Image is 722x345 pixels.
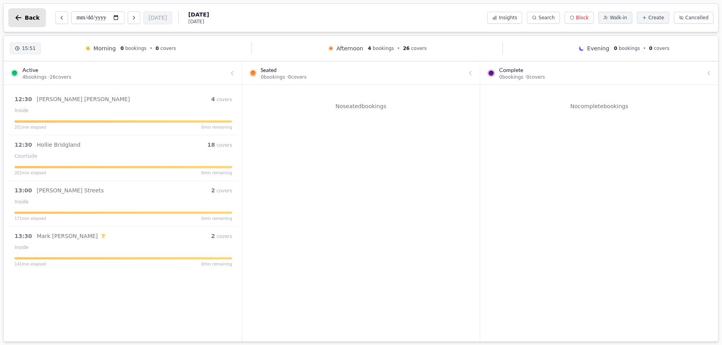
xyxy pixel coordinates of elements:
[37,95,130,103] p: [PERSON_NAME] [PERSON_NAME]
[22,45,36,52] span: 15:51
[211,187,215,194] span: 2
[94,44,116,52] span: Morning
[247,102,476,110] p: No seated bookings
[201,261,232,267] span: 0 min remaining
[587,44,609,52] span: Evening
[15,216,46,221] span: 171 min elapsed
[188,18,209,25] span: [DATE]
[15,261,46,267] span: 141 min elapsed
[25,15,40,20] span: Back
[527,12,560,24] button: Search
[576,15,589,21] span: Block
[201,216,232,221] span: 0 min remaining
[15,232,32,240] span: 13:30
[368,46,371,51] span: 4
[15,245,29,250] span: Inside
[649,46,652,51] span: 0
[619,46,640,51] span: bookings
[15,95,32,103] span: 12:30
[150,45,152,52] span: •
[336,44,363,52] span: Afternoon
[15,141,32,149] span: 12:30
[643,45,646,52] span: •
[37,232,98,240] p: Mark [PERSON_NAME]
[37,186,104,194] p: [PERSON_NAME] Streets
[217,142,232,148] span: covers
[614,46,617,51] span: 0
[8,8,46,27] button: Back
[649,15,664,21] span: Create
[499,15,517,21] span: Insights
[15,170,46,176] span: 201 min elapsed
[217,97,232,102] span: covers
[125,46,147,51] span: bookings
[397,45,400,52] span: •
[487,12,522,24] button: Insights
[15,186,32,194] span: 13:00
[610,15,627,21] span: Walk-in
[403,46,410,51] span: 26
[201,170,232,176] span: 0 min remaining
[485,102,714,110] p: No complete bookings
[674,12,714,24] button: Cancelled
[373,46,394,51] span: bookings
[538,15,555,21] span: Search
[15,108,29,113] span: Inside
[201,124,232,130] span: 0 min remaining
[188,11,209,18] span: [DATE]
[143,11,172,24] button: [DATE]
[15,153,37,159] span: Courtside
[565,12,594,24] button: Block
[15,199,29,205] span: Inside
[217,234,232,239] span: covers
[411,46,427,51] span: covers
[637,12,669,24] button: Create
[55,11,68,24] button: Previous day
[599,12,632,24] button: Walk-in
[121,46,124,51] span: 0
[208,142,215,148] span: 18
[654,46,670,51] span: covers
[160,46,176,51] span: covers
[211,233,215,239] span: 2
[685,15,709,21] span: Cancelled
[128,11,140,24] button: Next day
[217,188,232,194] span: covers
[15,124,46,130] span: 201 min elapsed
[37,141,81,149] p: Hollie Bridgland
[156,46,159,51] span: 0
[211,96,215,102] span: 4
